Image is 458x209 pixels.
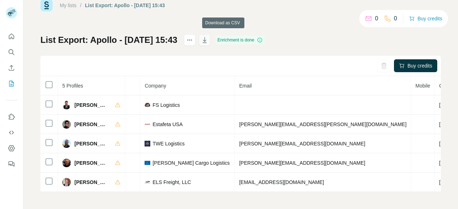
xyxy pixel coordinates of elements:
[62,101,71,109] img: Avatar
[74,121,108,128] span: [PERSON_NAME]
[74,140,108,147] span: [PERSON_NAME]
[394,59,437,72] button: Buy credits
[62,178,71,186] img: Avatar
[152,159,230,166] span: [PERSON_NAME] Cargo Logistics
[6,126,17,139] button: Use Surfe API
[152,179,191,186] span: ELS Freight, LLC
[145,160,150,166] img: company-logo
[239,179,324,185] span: [EMAIL_ADDRESS][DOMAIN_NAME]
[80,2,82,9] li: /
[152,140,184,147] span: TWE Logistics
[145,141,150,146] img: company-logo
[6,46,17,59] button: Search
[60,3,77,8] a: My lists
[409,14,442,24] button: Buy credits
[145,179,150,185] img: company-logo
[145,103,150,107] img: company-logo
[145,83,166,89] span: Company
[215,36,265,44] div: Enrichment is done
[6,30,17,43] button: Quick start
[239,141,365,146] span: [PERSON_NAME][EMAIL_ADDRESS][DOMAIN_NAME]
[74,159,108,166] span: [PERSON_NAME]
[408,62,432,69] span: Buy credits
[62,159,71,167] img: Avatar
[394,14,397,23] p: 0
[145,121,150,127] img: company-logo
[62,83,83,89] span: 5 Profiles
[74,179,108,186] span: [PERSON_NAME]
[62,139,71,148] img: Avatar
[239,121,406,127] span: [PERSON_NAME][EMAIL_ADDRESS][PERSON_NAME][DOMAIN_NAME]
[239,83,252,89] span: Email
[6,61,17,74] button: Enrich CSV
[6,110,17,123] button: Use Surfe on LinkedIn
[6,142,17,155] button: Dashboard
[6,77,17,90] button: My lists
[375,14,378,23] p: 0
[152,121,182,128] span: Estafeta USA
[62,120,71,129] img: Avatar
[152,101,180,109] span: FS Logistics
[239,160,365,166] span: [PERSON_NAME][EMAIL_ADDRESS][DOMAIN_NAME]
[74,101,108,109] span: [PERSON_NAME]
[415,83,430,89] span: Mobile
[85,2,165,9] div: List Export: Apollo - [DATE] 15:43
[6,158,17,170] button: Feedback
[184,34,195,46] button: actions
[40,34,177,46] h1: List Export: Apollo - [DATE] 15:43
